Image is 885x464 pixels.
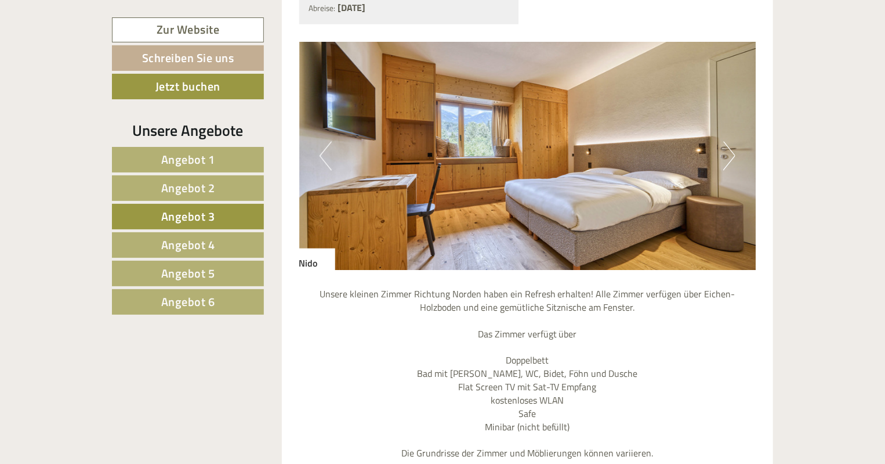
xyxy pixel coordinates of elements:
p: Unsere kleinen Zimmer Richtung Norden haben ein Refresh erhalten! Alle Zimmer verfügen über Eiche... [299,288,756,461]
b: [DATE] [338,1,366,15]
div: Nido [299,249,335,271]
a: Schreiben Sie uns [112,45,264,71]
span: Angebot 2 [161,179,215,197]
span: Angebot 1 [161,150,215,168]
span: Angebot 6 [161,293,215,311]
a: Zur Website [112,17,264,42]
button: Previous [320,142,332,171]
span: Angebot 5 [161,264,215,282]
img: image [299,42,756,271]
small: Abreise: [309,2,336,14]
span: Angebot 3 [161,207,215,225]
a: Jetzt buchen [112,74,264,99]
div: Unsere Angebote [112,120,264,141]
button: Next [723,142,735,171]
span: Angebot 4 [161,236,215,254]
